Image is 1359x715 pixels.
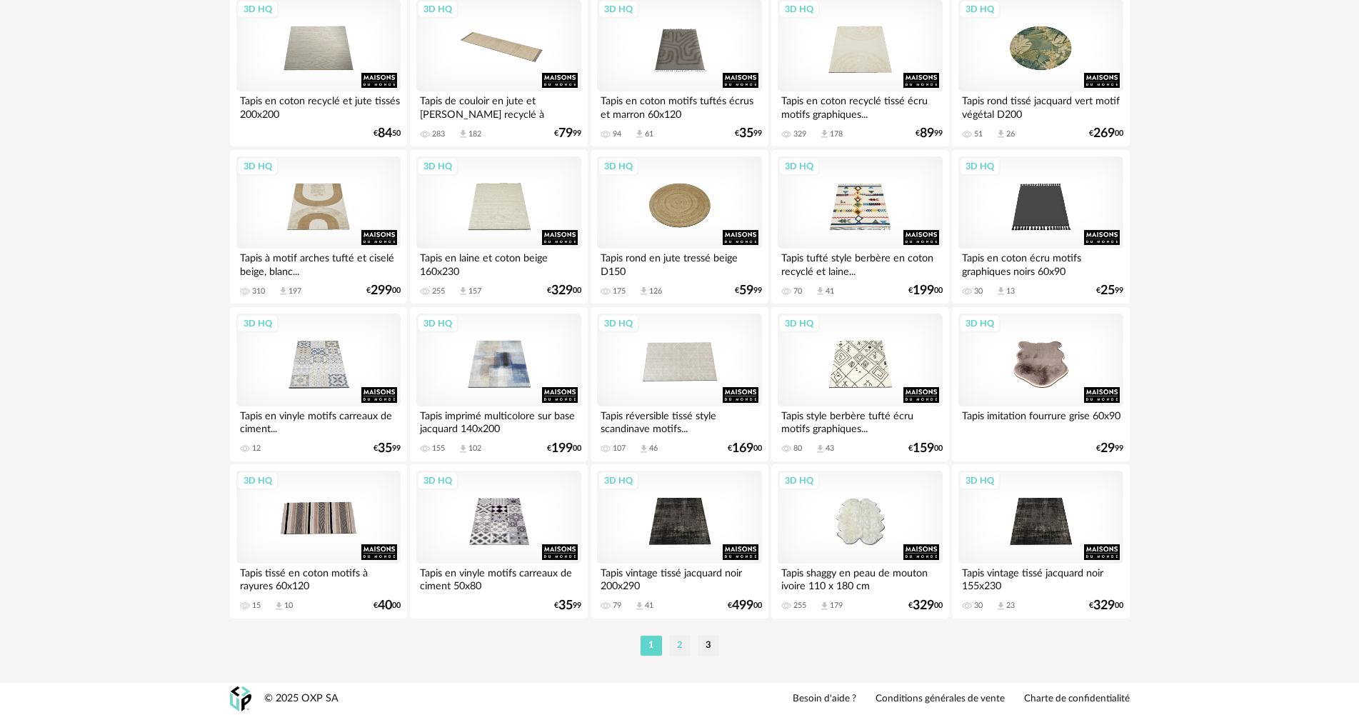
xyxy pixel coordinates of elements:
div: 3D HQ [417,157,458,176]
span: Download icon [638,286,649,296]
div: 126 [649,286,662,296]
div: 3D HQ [778,471,820,490]
div: 102 [468,444,481,454]
a: 3D HQ Tapis en vinyle motifs carreaux de ciment 50x80 €3599 [410,464,587,619]
div: © 2025 OXP SA [264,692,339,706]
a: 3D HQ Tapis à motif arches tufté et ciselé beige, blanc... 310 Download icon 197 €29900 [230,150,407,304]
div: Tapis shaggy en peau de mouton ivoire 110 x 180 cm [778,564,942,592]
div: Tapis tissé en coton motifs à rayures 60x120 [236,564,401,592]
div: Tapis imitation fourrure grise 60x90 [958,406,1123,435]
div: € 00 [1089,129,1123,139]
div: 3D HQ [959,314,1001,333]
span: 35 [558,601,573,611]
a: 3D HQ Tapis rond en jute tressé beige D150 175 Download icon 126 €5999 [591,150,768,304]
span: Download icon [996,286,1006,296]
span: Download icon [458,286,468,296]
div: Tapis en coton écru motifs graphiques noirs 60x90 [958,249,1123,277]
div: 310 [252,286,265,296]
span: Download icon [815,444,826,454]
div: 3D HQ [237,314,279,333]
div: € 00 [728,444,762,454]
span: 269 [1093,129,1115,139]
div: 179 [830,601,843,611]
div: 26 [1006,129,1015,139]
a: 3D HQ Tapis en vinyle motifs carreaux de ciment... 12 €3599 [230,307,407,461]
span: Download icon [638,444,649,454]
span: 35 [739,129,753,139]
span: 84 [378,129,392,139]
span: Download icon [634,129,645,139]
div: € 99 [373,444,401,454]
div: € 50 [373,129,401,139]
span: Download icon [819,129,830,139]
div: Tapis en vinyle motifs carreaux de ciment 50x80 [416,564,581,592]
div: 43 [826,444,834,454]
div: € 00 [908,601,943,611]
div: € 00 [908,286,943,296]
div: € 99 [554,129,581,139]
span: 29 [1100,444,1115,454]
div: 30 [974,286,983,296]
div: 3D HQ [778,157,820,176]
div: € 99 [1096,286,1123,296]
div: 283 [432,129,445,139]
div: € 99 [735,286,762,296]
div: Tapis tufté style berbère en coton recyclé et laine... [778,249,942,277]
div: € 00 [1089,601,1123,611]
span: Download icon [996,129,1006,139]
div: 10 [284,601,293,611]
div: Tapis réversible tissé style scandinave motifs... [597,406,761,435]
div: 3D HQ [959,157,1001,176]
a: 3D HQ Tapis vintage tissé jacquard noir 155x230 30 Download icon 23 €32900 [952,464,1129,619]
div: 3D HQ [237,471,279,490]
a: 3D HQ Tapis en coton écru motifs graphiques noirs 60x90 30 Download icon 13 €2599 [952,150,1129,304]
div: Tapis de couloir en jute et [PERSON_NAME] recyclé à franges... [416,91,581,120]
div: Tapis en coton recyclé tissé écru motifs graphiques... [778,91,942,120]
li: 3 [698,636,719,656]
div: € 00 [547,444,581,454]
span: 159 [913,444,934,454]
span: 199 [551,444,573,454]
a: 3D HQ Tapis style berbère tufté écru motifs graphiques... 80 Download icon 43 €15900 [771,307,948,461]
div: € 00 [728,601,762,611]
span: 79 [558,129,573,139]
div: 70 [793,286,802,296]
div: 30 [974,601,983,611]
a: 3D HQ Tapis réversible tissé style scandinave motifs... 107 Download icon 46 €16900 [591,307,768,461]
div: Tapis à motif arches tufté et ciselé beige, blanc... [236,249,401,277]
span: 329 [1093,601,1115,611]
a: 3D HQ Tapis en laine et coton beige 160x230 255 Download icon 157 €32900 [410,150,587,304]
div: 182 [468,129,481,139]
span: Download icon [458,444,468,454]
span: Download icon [819,601,830,611]
div: 107 [613,444,626,454]
div: 46 [649,444,658,454]
span: 40 [378,601,392,611]
div: Tapis imprimé multicolore sur base jacquard 140x200 [416,406,581,435]
div: 157 [468,286,481,296]
div: Tapis vintage tissé jacquard noir 200x290 [597,564,761,592]
img: OXP [230,686,251,711]
div: € 99 [916,129,943,139]
a: 3D HQ Tapis imprimé multicolore sur base jacquard 140x200 155 Download icon 102 €19900 [410,307,587,461]
div: Tapis en vinyle motifs carreaux de ciment... [236,406,401,435]
div: 197 [289,286,301,296]
span: Download icon [458,129,468,139]
div: 255 [793,601,806,611]
a: 3D HQ Tapis tissé en coton motifs à rayures 60x120 15 Download icon 10 €4000 [230,464,407,619]
div: 13 [1006,286,1015,296]
span: Download icon [996,601,1006,611]
span: 329 [913,601,934,611]
div: 3D HQ [598,157,639,176]
div: 51 [974,129,983,139]
div: 80 [793,444,802,454]
span: Download icon [278,286,289,296]
div: 3D HQ [417,314,458,333]
span: 329 [551,286,573,296]
div: 12 [252,444,261,454]
div: 15 [252,601,261,611]
div: Tapis vintage tissé jacquard noir 155x230 [958,564,1123,592]
div: € 00 [366,286,401,296]
div: € 99 [735,129,762,139]
div: € 00 [373,601,401,611]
